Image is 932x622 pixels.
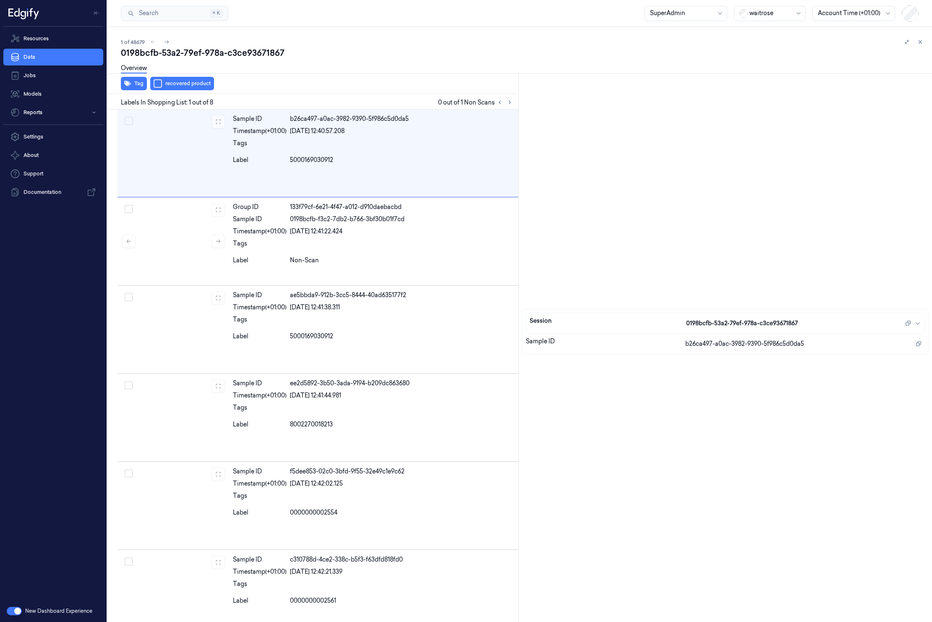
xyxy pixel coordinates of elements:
[233,379,287,388] div: Sample ID
[233,332,287,341] div: Label
[290,508,515,517] div: 0000000002554
[233,467,287,476] div: Sample ID
[233,315,287,329] div: Tags
[233,203,287,212] div: Group ID
[233,479,287,488] div: Timestamp (+01:00)
[3,147,103,164] button: About
[290,127,515,136] div: [DATE] 12:40:57.208
[125,205,133,213] button: Select row
[233,403,287,417] div: Tags
[3,30,103,47] a: Resources
[233,391,287,400] div: Timestamp (+01:00)
[290,303,515,312] div: [DATE] 12:41:38.311
[233,256,287,265] div: Label
[290,379,515,388] div: ee2d5892-3b50-3ada-9194-b209dc863680
[121,64,147,73] a: Overview
[90,6,103,20] button: Toggle Navigation
[290,203,515,212] div: 133f79cf-6e21-4f47-a012-d910daebacbd
[125,117,133,125] button: Select row
[685,340,804,348] span: b26ca497-a0ac-3982-9390-5f986c5d0da5
[3,104,103,121] button: Reports
[233,580,287,593] div: Tags
[526,337,686,350] div: Sample ID
[290,467,515,476] div: f5dee853-02c0-3bfd-9f55-32e49c1e9c62
[125,381,133,389] button: Select row
[121,47,925,59] div: 0198bcfb-53a2-79ef-978a-c3ce93671867
[290,115,515,123] div: b26ca497-a0ac-3982-9390-5f986c5d0da5
[530,316,686,330] div: Session
[121,77,147,90] button: Tag
[233,227,287,236] div: Timestamp (+01:00)
[233,291,287,300] div: Sample ID
[3,165,103,182] a: Support
[233,567,287,576] div: Timestamp (+01:00)
[233,555,287,564] div: Sample ID
[290,479,515,488] div: [DATE] 12:42:02.125
[233,508,287,517] div: Label
[3,49,103,65] a: Data
[3,67,103,84] a: Jobs
[233,215,287,224] div: Sample ID
[121,98,213,107] span: Labels In Shopping List: 1 out of 8
[686,319,798,328] span: 0198bcfb-53a2-79ef-978a-c3ce93671867
[290,291,515,300] div: ae5bbda9-912b-3cc5-8444-40ad635177f2
[438,97,515,107] span: 0 out of 1 Non Scans
[3,128,103,145] a: Settings
[290,567,515,576] div: [DATE] 12:42:21.339
[125,557,133,566] button: Select row
[3,184,103,201] a: Documentation
[290,596,515,605] div: 0000000002561
[290,332,515,341] div: 5000169030912
[290,256,515,265] div: Non-Scan
[290,215,515,224] div: 0198bcfb-f3c2-7db2-b766-3bf30b01f7cd
[233,420,287,429] div: Label
[3,86,103,102] a: Models
[125,469,133,478] button: Select row
[526,313,925,333] button: Session0198bcfb-53a2-79ef-978a-c3ce93671867
[233,239,287,253] div: Tags
[233,115,287,123] div: Sample ID
[233,127,287,136] div: Timestamp (+01:00)
[290,227,515,236] div: [DATE] 12:41:22.424
[233,156,287,165] div: Label
[233,596,287,605] div: Label
[136,9,158,18] span: Search
[290,555,515,564] div: c310788d-4ce2-338c-b5f3-f63dfd818fd0
[290,391,515,400] div: [DATE] 12:41:44.981
[125,293,133,301] button: Select row
[121,39,145,46] span: 1 of 48679
[290,156,515,165] div: 5000169030912
[233,139,287,152] div: Tags
[121,6,228,21] button: Search⌘K
[233,303,287,312] div: Timestamp (+01:00)
[150,77,214,90] button: recovered product
[233,491,287,505] div: Tags
[290,420,515,429] div: 8002270018213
